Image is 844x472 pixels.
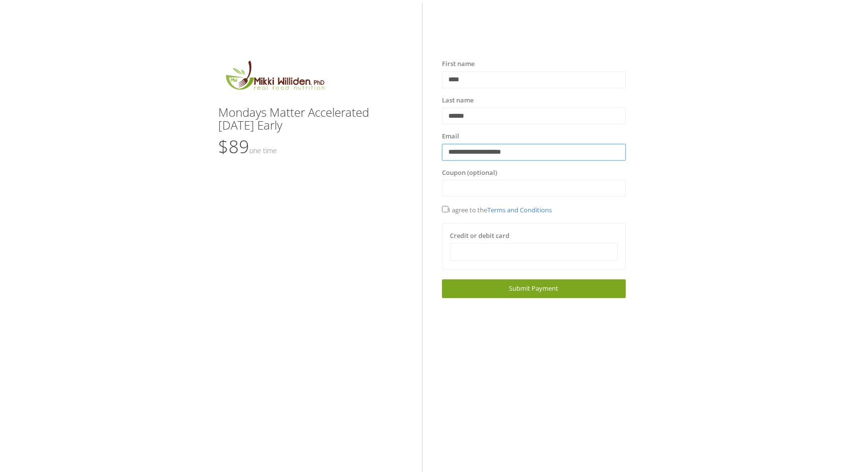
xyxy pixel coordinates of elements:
label: First name [442,59,474,69]
small: One time [249,146,277,155]
img: MikkiLogoMain.png [218,59,331,96]
label: Coupon (optional) [442,168,497,178]
span: I agree to the [442,205,552,214]
label: Credit or debit card [450,231,509,241]
label: Last name [442,96,473,105]
span: $89 [218,135,277,159]
a: Terms and Conditions [487,205,552,214]
a: Submit Payment [442,279,626,298]
span: Submit Payment [509,284,558,293]
h3: Mondays Matter Accelerated [DATE] Early [218,106,402,132]
iframe: Secure card payment input frame [456,248,611,256]
label: Email [442,132,459,141]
